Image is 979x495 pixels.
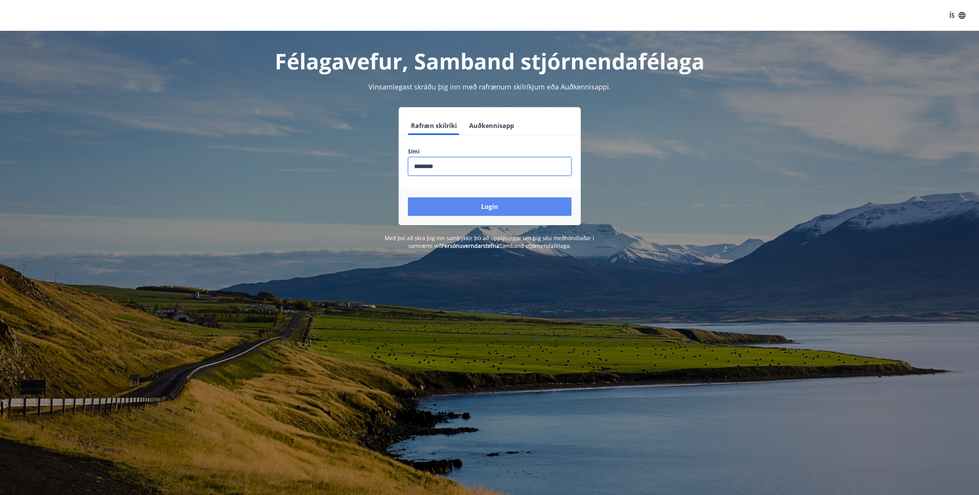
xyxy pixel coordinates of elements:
button: Rafræn skilríki [408,116,460,135]
button: Login [408,197,572,216]
span: Með því að skrá þig inn samþykkir þú að upplýsingar um þig séu meðhöndlaðar í samræmi við Samband... [385,234,594,249]
span: Vinsamlegast skráðu þig inn með rafrænum skilríkjum eða Auðkennisappi. [369,82,611,91]
button: ÍS [945,8,970,22]
h1: Félagavefur, Samband stjórnendafélaga [221,46,758,76]
button: Auðkennisapp [466,116,517,135]
label: Sími [408,148,572,155]
a: Persónuverndarstefna [441,242,499,249]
